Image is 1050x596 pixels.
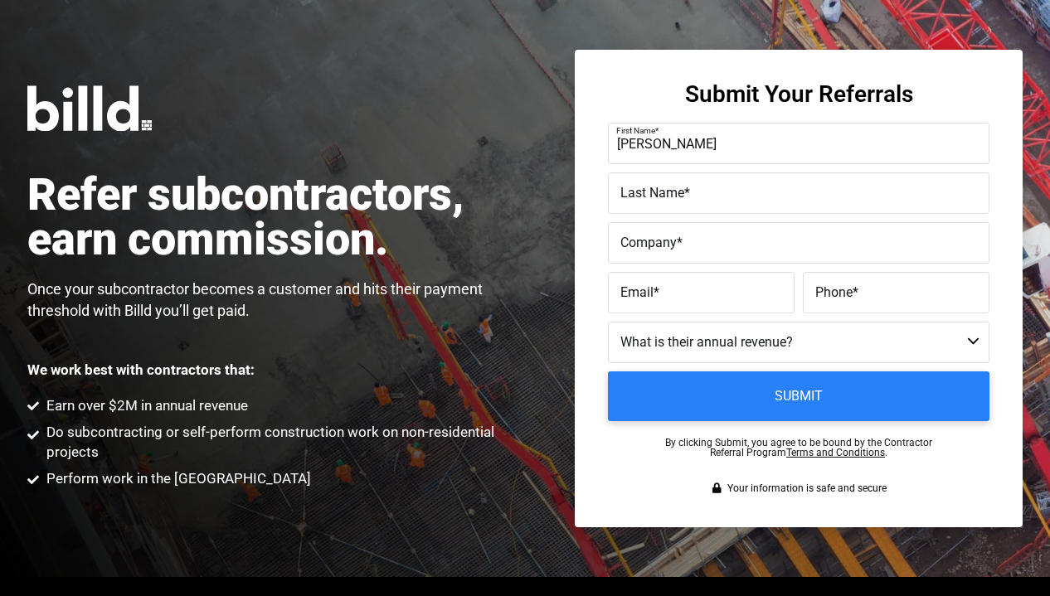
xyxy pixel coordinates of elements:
span: Perform work in the [GEOGRAPHIC_DATA] [42,469,311,489]
h1: Refer subcontractors, earn commission. [27,172,525,262]
h3: Submit Your Referrals [685,83,913,106]
span: Phone [815,284,853,300]
a: Terms and Conditions [786,447,885,458]
span: Company [620,235,677,250]
span: Earn over $2M in annual revenue [42,396,248,416]
span: Email [620,284,654,300]
span: Do subcontracting or self-perform construction work on non-residential projects [42,423,526,463]
p: By clicking Submit, you agree to be bound by the Contractor Referral Program . [665,438,932,458]
p: Once your subcontractor becomes a customer and hits their payment threshold with Billd you’ll get... [27,279,525,322]
p: We work best with contractors that: [27,363,255,377]
span: Your information is safe and secure [723,482,887,494]
input: Submit [608,371,989,421]
span: First Name [616,126,655,135]
span: Last Name [620,185,684,201]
